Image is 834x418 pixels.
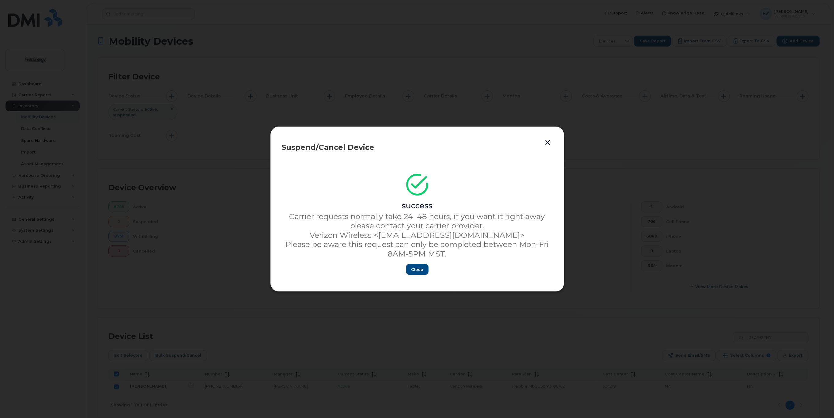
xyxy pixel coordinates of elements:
[406,264,428,275] button: Close
[807,391,829,413] iframe: Messenger Launcher
[411,267,423,272] span: Close
[281,212,553,230] p: Carrier requests normally take 24–48 hours, if you want it right away please contact your carrier...
[281,230,553,240] p: Verizon Wireless <[EMAIL_ADDRESS][DOMAIN_NAME]>
[281,240,553,258] p: Please be aware this request can only be completed between Mon-Fri 8AM-5PM MST.
[281,144,553,151] div: Suspend/Cancel Device
[281,201,553,210] div: success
